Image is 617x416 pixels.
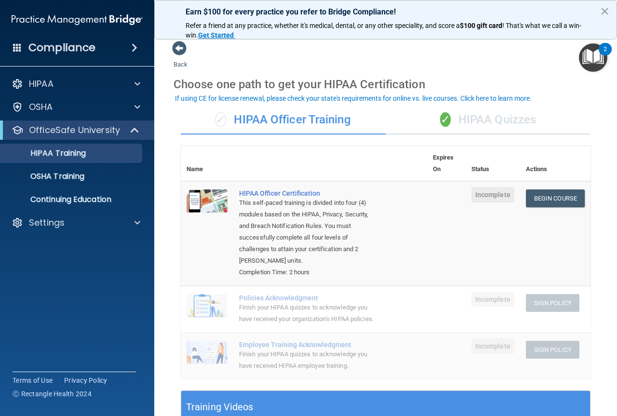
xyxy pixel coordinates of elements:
[600,3,609,19] button: Close
[12,217,140,228] a: Settings
[427,146,466,181] th: Expires On
[29,78,54,90] p: HIPAA
[239,302,379,325] div: Finish your HIPAA quizzes to acknowledge you have received your organization’s HIPAA policies.
[29,124,120,136] p: OfficeSafe University
[6,172,84,181] p: OSHA Training
[239,197,379,267] div: This self-paced training is divided into four (4) modules based on the HIPAA, Privacy, Security, ...
[29,217,65,228] p: Settings
[186,22,581,39] span: ! That's what we call a win-win.
[471,292,514,307] span: Incomplete
[471,187,514,202] span: Incomplete
[12,124,140,136] a: OfficeSafe University
[186,22,460,29] span: Refer a friend at any practice, whether it's medical, dental, or any other speciality, and score a
[460,22,502,29] strong: $100 gift card
[466,146,520,181] th: Status
[13,389,92,399] span: Ⓒ Rectangle Health 2024
[12,101,140,113] a: OSHA
[6,148,86,158] p: HIPAA Training
[181,146,233,181] th: Name
[526,294,579,312] button: Sign Policy
[186,399,254,416] h5: Training Videos
[174,94,533,103] button: If using CE for license renewal, please check your state's requirements for online vs. live cours...
[239,267,379,278] div: Completion Time: 2 hours
[526,341,579,359] button: Sign Policy
[239,189,379,197] a: HIPAA Officer Certification
[64,376,107,385] a: Privacy Policy
[12,78,140,90] a: HIPAA
[181,106,386,134] div: HIPAA Officer Training
[198,31,234,39] strong: Get Started
[520,146,590,181] th: Actions
[239,349,379,372] div: Finish your HIPAA quizzes to acknowledge you have received HIPAA employee training.
[386,106,590,134] div: HIPAA Quizzes
[604,49,607,62] div: 2
[174,49,188,68] a: Back
[186,7,586,16] p: Earn $100 for every practice you refer to Bridge Compliance!
[579,43,607,72] button: Open Resource Center, 2 new notifications
[239,341,379,349] div: Employee Training Acknowledgment
[13,376,53,385] a: Terms of Use
[526,189,585,207] a: Begin Course
[175,95,532,102] div: If using CE for license renewal, please check your state's requirements for online vs. live cours...
[174,70,598,98] div: Choose one path to get your HIPAA Certification
[29,101,53,113] p: OSHA
[6,195,138,204] p: Continuing Education
[12,10,143,29] img: PMB logo
[471,338,514,354] span: Incomplete
[28,41,95,54] h4: Compliance
[239,294,379,302] div: Policies Acknowledgment
[198,31,235,39] a: Get Started
[215,112,226,127] span: ✓
[440,112,451,127] span: ✓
